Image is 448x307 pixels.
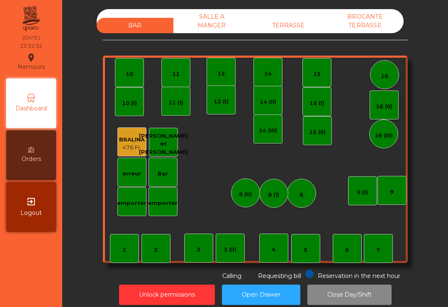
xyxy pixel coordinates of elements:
[139,132,188,156] div: [PERSON_NAME] et [PERSON_NAME]
[224,246,236,254] div: 3 (II)
[214,97,229,106] div: 12 (I)
[345,246,349,254] div: 6
[264,70,272,78] div: 14
[172,70,180,78] div: 11
[260,98,276,106] div: 14 (II)
[222,272,241,280] span: Calling
[318,272,400,280] span: Reservation in the next hour
[122,246,126,254] div: 1
[357,188,368,197] div: 9 (I)
[327,9,404,33] div: BROCANTE TERRASSE
[119,144,145,152] div: 476 Fr.
[173,9,250,33] div: SALLE A MANGER
[148,199,178,207] div: emporter
[309,128,326,136] div: 15 (II)
[376,246,380,254] div: 7
[168,99,183,107] div: 11 (I)
[299,191,303,199] div: 8
[309,99,324,107] div: 15 (I)
[22,34,40,41] div: [DATE]
[119,136,145,144] div: BRALINA
[117,199,146,207] div: emporter
[119,285,215,305] button: Unlock permissions
[21,4,41,33] img: qpiato
[22,155,41,163] span: Orders
[239,190,252,199] div: 8 (II)
[375,132,393,140] div: 16 (III)
[259,127,277,135] div: 14 (III)
[17,51,45,72] div: Nemours
[122,170,141,178] div: erreur
[376,102,392,111] div: 16 (II)
[381,72,388,80] div: 16
[307,285,392,305] button: Close Day/Shift
[304,246,307,254] div: 5
[222,285,300,305] button: Open Drawer
[26,53,36,63] i: location_on
[154,246,158,254] div: 2
[217,70,225,78] div: 12
[272,246,275,254] div: 4
[20,209,42,217] span: Logout
[258,272,301,280] span: Requesting bill
[20,42,42,50] div: 23:32:32
[26,197,36,207] i: exit_to_app
[313,70,321,78] div: 15
[197,246,200,254] div: 3
[390,188,394,196] div: 9
[97,18,173,33] div: BAR
[122,99,137,107] div: 10 (I)
[158,170,168,178] div: Bar
[15,104,47,113] span: Dashboard
[126,70,133,78] div: 10
[268,191,279,199] div: 8 (I)
[250,18,327,33] div: TERRASSE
